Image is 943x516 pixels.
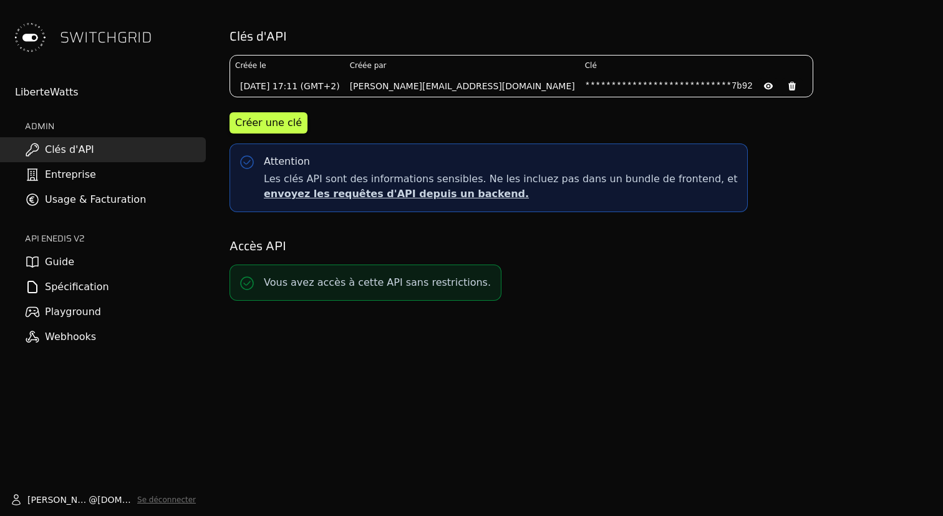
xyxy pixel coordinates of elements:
span: SWITCHGRID [60,27,152,47]
img: Switchgrid Logo [10,17,50,57]
h2: API ENEDIS v2 [25,232,206,245]
th: Clé [580,56,813,75]
div: Attention [264,154,310,169]
p: envoyez les requêtes d'API depuis un backend. [264,187,737,202]
button: Se déconnecter [137,495,196,505]
span: [PERSON_NAME].vanheusden [27,494,89,506]
div: Créer une clé [235,115,302,130]
td: [PERSON_NAME][EMAIL_ADDRESS][DOMAIN_NAME] [345,75,580,97]
span: Les clés API sont des informations sensibles. Ne les incluez pas dans un bundle de frontend, et [264,172,737,202]
div: LiberteWatts [15,85,206,100]
th: Créée par [345,56,580,75]
button: Créer une clé [230,112,307,134]
span: [DOMAIN_NAME] [97,494,132,506]
h2: ADMIN [25,120,206,132]
p: Vous avez accès à cette API sans restrictions. [264,275,491,290]
span: @ [89,494,97,506]
h2: Clés d'API [230,27,926,45]
th: Créée le [230,56,345,75]
h2: Accès API [230,237,926,255]
td: [DATE] 17:11 (GMT+2) [230,75,345,97]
